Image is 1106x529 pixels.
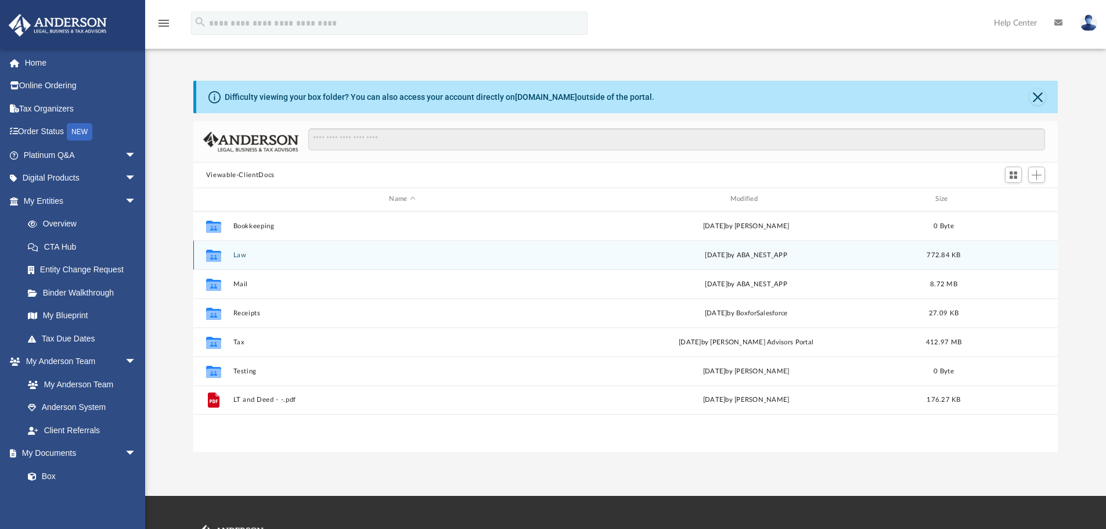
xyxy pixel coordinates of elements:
span: 0 Byte [934,368,954,374]
a: Digital Productsarrow_drop_down [8,167,154,190]
a: Binder Walkthrough [16,281,154,304]
button: Switch to Grid View [1005,167,1022,183]
a: menu [157,22,171,30]
div: grid [193,211,1058,452]
a: My Blueprint [16,304,148,328]
div: id [199,194,228,204]
div: Modified [577,194,916,204]
div: [DATE] by [PERSON_NAME] [577,221,915,231]
span: 27.09 KB [929,310,959,316]
input: Search files and folders [308,128,1045,150]
div: [DATE] by BoxforSalesforce [577,308,915,318]
span: 772.84 KB [927,251,960,258]
a: Meeting Minutes [16,488,148,511]
a: Tax Organizers [8,97,154,120]
a: Home [8,51,154,74]
div: NEW [67,123,92,141]
span: arrow_drop_down [125,442,148,466]
button: Bookkeeping [233,222,571,230]
a: [DOMAIN_NAME] [515,92,577,102]
a: My Anderson Teamarrow_drop_down [8,350,148,373]
div: id [972,194,1053,204]
div: [DATE] by ABA_NEST_APP [577,250,915,260]
div: [DATE] by [PERSON_NAME] Advisors Portal [577,337,915,347]
a: Overview [16,213,154,236]
span: 412.97 MB [926,339,961,345]
a: Box [16,465,142,488]
a: Anderson System [16,396,148,419]
button: Receipts [233,310,571,317]
span: arrow_drop_down [125,167,148,190]
a: Tax Due Dates [16,327,154,350]
button: Add [1028,167,1046,183]
a: Platinum Q&Aarrow_drop_down [8,143,154,167]
div: [DATE] by [PERSON_NAME] [577,395,915,405]
div: [DATE] by ABA_NEST_APP [577,279,915,289]
a: Client Referrals [16,419,148,442]
a: Online Ordering [8,74,154,98]
a: CTA Hub [16,235,154,258]
button: Law [233,251,571,259]
span: 176.27 KB [927,397,960,403]
button: Tax [233,339,571,346]
button: LT and Deed - -.pdf [233,396,571,404]
div: Difficulty viewing your box folder? You can also access your account directly on outside of the p... [225,91,654,103]
span: 0 Byte [934,222,954,229]
a: Entity Change Request [16,258,154,282]
div: [DATE] by [PERSON_NAME] [577,366,915,376]
span: 8.72 MB [930,280,957,287]
i: menu [157,16,171,30]
a: My Anderson Team [16,373,142,396]
a: My Documentsarrow_drop_down [8,442,148,465]
span: arrow_drop_down [125,189,148,213]
i: search [194,16,207,28]
button: Viewable-ClientDocs [206,170,275,181]
button: Close [1029,89,1046,105]
span: arrow_drop_down [125,143,148,167]
div: Name [232,194,571,204]
span: arrow_drop_down [125,350,148,374]
button: Testing [233,368,571,375]
img: Anderson Advisors Platinum Portal [5,14,110,37]
a: My Entitiesarrow_drop_down [8,189,154,213]
button: Mail [233,280,571,288]
div: Size [920,194,967,204]
a: Order StatusNEW [8,120,154,144]
img: User Pic [1080,15,1097,31]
